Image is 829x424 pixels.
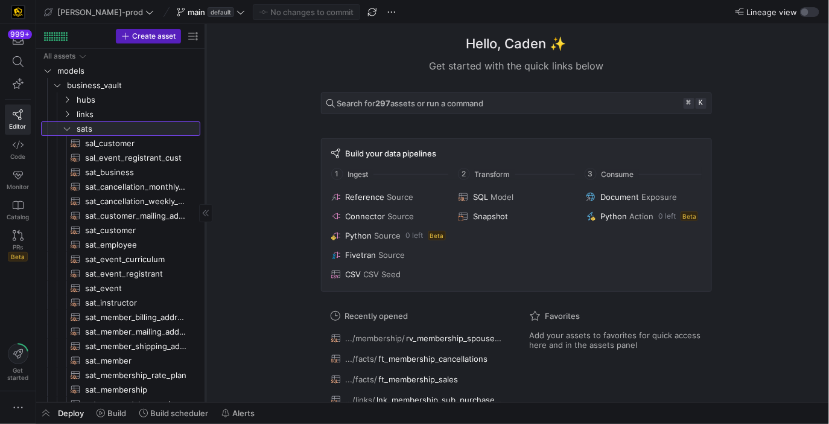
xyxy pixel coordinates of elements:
div: All assets [43,52,75,60]
div: Press SPACE to select this row. [41,150,200,165]
span: hubs [77,93,199,107]
span: sat_membership_rate_plan​​​​​​​​​​ [85,368,186,382]
span: Document [600,192,639,202]
a: sat_member​​​​​​​​​​ [41,353,200,368]
span: Build scheduler [150,408,208,418]
button: Alerts [216,403,260,423]
span: sat_customer_mailing_address​​​​​​​​​​ [85,209,186,223]
span: sat_membership​​​​​​​​​​ [85,383,186,397]
span: Reference [346,192,385,202]
span: Beta [428,231,446,240]
div: Get started with the quick links below [321,59,712,73]
span: Beta [8,252,28,262]
span: lnk_membership_sub_purchase_channel [377,395,503,405]
span: links [77,108,199,121]
div: 999+ [8,30,32,39]
span: Deploy [58,408,84,418]
span: .../facts/ [346,374,378,384]
button: .../facts/ft_membership_cancellations [328,351,506,367]
a: sat_prospect_to_member_conversion​​​​​​​​​​ [41,397,200,411]
span: .../facts/ [346,354,378,364]
span: main [188,7,205,17]
span: Model [491,192,514,202]
span: Snapshot [473,211,509,221]
a: sat_customer_mailing_address​​​​​​​​​​ [41,208,200,223]
a: sat_event_curriculum​​​​​​​​​​ [41,252,200,266]
span: 0 left [658,212,676,220]
span: Build your data pipelines [346,149,437,158]
a: Code [5,135,31,165]
span: Connector [346,211,386,221]
div: Press SPACE to select this row. [41,281,200,295]
span: Beta [681,211,698,221]
span: Editor [10,123,27,130]
span: sal_customer​​​​​​​​​​ [85,137,186,150]
span: sat_employee​​​​​​​​​​ [85,238,186,252]
a: PRsBeta [5,225,31,266]
span: sat_cancellation_monthly_forecast​​​​​​​​​​ [85,180,186,194]
span: PRs [13,243,23,251]
span: Code [10,153,25,160]
span: sat_event​​​​​​​​​​ [85,281,186,295]
span: 0 left [406,231,424,240]
span: Source [388,211,414,221]
div: Press SPACE to select this row. [41,310,200,324]
button: DocumentExposure [583,190,704,204]
div: Press SPACE to select this row. [41,63,200,78]
span: Search for assets or run a command [337,98,484,108]
button: [PERSON_NAME]-prod [41,4,157,20]
div: Press SPACE to select this row. [41,237,200,252]
div: Press SPACE to select this row. [41,78,200,92]
span: Recently opened [345,311,408,321]
span: sat_member_billing_address​​​​​​​​​​ [85,310,186,324]
button: .../facts/ft_membership_sales [328,371,506,387]
a: sat_event​​​​​​​​​​ [41,281,200,295]
kbd: k [696,98,707,109]
span: SQL [473,192,488,202]
span: sat_business​​​​​​​​​​ [85,165,186,179]
a: Catalog [5,195,31,225]
span: sal_event_registrant_cust​​​​​​​​​​ [85,151,186,165]
span: Add your assets to favorites for quick access here and in the assets panel [530,330,702,350]
span: Source [379,250,405,260]
div: Press SPACE to select this row. [41,339,200,353]
a: sat_member_shipping_address​​​​​​​​​​ [41,339,200,353]
button: ConnectorSource [329,209,449,223]
div: Press SPACE to select this row. [41,208,200,223]
div: Press SPACE to select this row. [41,368,200,382]
a: sat_event_registrant​​​​​​​​​​ [41,266,200,281]
div: Press SPACE to select this row. [41,92,200,107]
div: Press SPACE to select this row. [41,252,200,266]
button: SQLModel [456,190,576,204]
div: Press SPACE to select this row. [41,194,200,208]
span: ft_membership_sales [379,374,459,384]
button: ReferenceSource [329,190,449,204]
button: maindefault [174,4,248,20]
kbd: ⌘ [684,98,694,109]
div: Press SPACE to select this row. [41,136,200,150]
span: Python [346,231,372,240]
div: Press SPACE to select this row. [41,295,200,310]
button: 999+ [5,29,31,51]
button: Snapshot [456,209,576,223]
div: Press SPACE to select this row. [41,266,200,281]
span: rv_membership_spouse_dates [407,333,503,343]
strong: 297 [376,98,391,108]
span: sat_prospect_to_member_conversion​​​​​​​​​​ [85,397,186,411]
div: Press SPACE to select this row. [41,107,200,121]
span: Python [600,211,627,221]
a: sat_member_mailing_address​​​​​​​​​​ [41,324,200,339]
button: FivetranSource [329,248,449,262]
span: Exposure [641,192,677,202]
button: Create asset [116,29,181,43]
span: Source [375,231,401,240]
button: Getstarted [5,339,31,386]
span: sat_instructor​​​​​​​​​​ [85,296,186,310]
a: Monitor [5,165,31,195]
img: https://storage.googleapis.com/y42-prod-data-exchange/images/uAsz27BndGEK0hZWDFeOjoxA7jCwgK9jE472... [12,6,24,18]
span: CSV [346,269,361,279]
span: Fivetran [346,250,376,260]
span: Action [629,211,653,221]
span: Get started [7,367,28,381]
button: .../membership/rv_membership_spouse_dates [328,330,506,346]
